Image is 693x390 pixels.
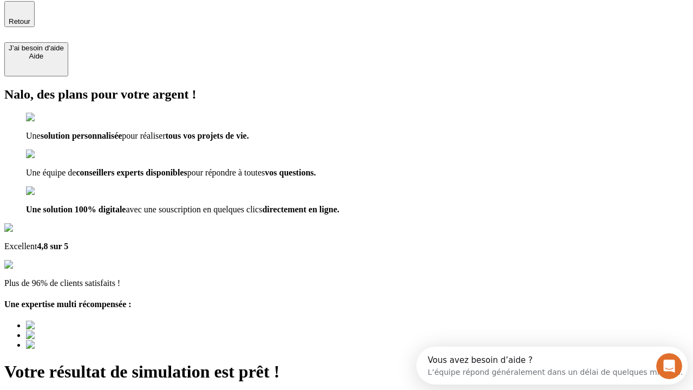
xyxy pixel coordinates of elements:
[4,42,68,76] button: J’ai besoin d'aideAide
[656,353,682,379] iframe: Intercom live chat
[26,149,73,159] img: checkmark
[122,131,165,140] span: pour réaliser
[4,278,689,288] p: Plus de 96% de clients satisfaits !
[41,131,122,140] span: solution personnalisée
[4,223,67,233] img: Google Review
[265,168,316,177] span: vos questions.
[26,340,126,350] img: Best savings advice award
[9,52,64,60] div: Aide
[9,17,30,25] span: Retour
[11,18,266,29] div: L’équipe répond généralement dans un délai de quelques minutes.
[26,131,41,140] span: Une
[37,242,68,251] span: 4,8 sur 5
[4,87,689,102] h2: Nalo, des plans pour votre argent !
[76,168,187,177] span: conseillers experts disponibles
[26,186,73,196] img: checkmark
[11,9,266,18] div: Vous avez besoin d’aide ?
[187,168,265,177] span: pour répondre à toutes
[4,1,35,27] button: Retour
[26,168,76,177] span: Une équipe de
[126,205,262,214] span: avec une souscription en quelques clics
[262,205,339,214] span: directement en ligne.
[416,347,688,385] iframe: Intercom live chat discovery launcher
[4,300,689,309] h4: Une expertise multi récompensée :
[4,260,58,270] img: reviews stars
[9,44,64,52] div: J’ai besoin d'aide
[4,4,298,34] div: Ouvrir le Messenger Intercom
[166,131,249,140] span: tous vos projets de vie.
[26,321,126,330] img: Best savings advice award
[26,205,126,214] span: Une solution 100% digitale
[26,330,126,340] img: Best savings advice award
[4,362,689,382] h1: Votre résultat de simulation est prêt !
[4,242,37,251] span: Excellent
[26,113,73,122] img: checkmark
